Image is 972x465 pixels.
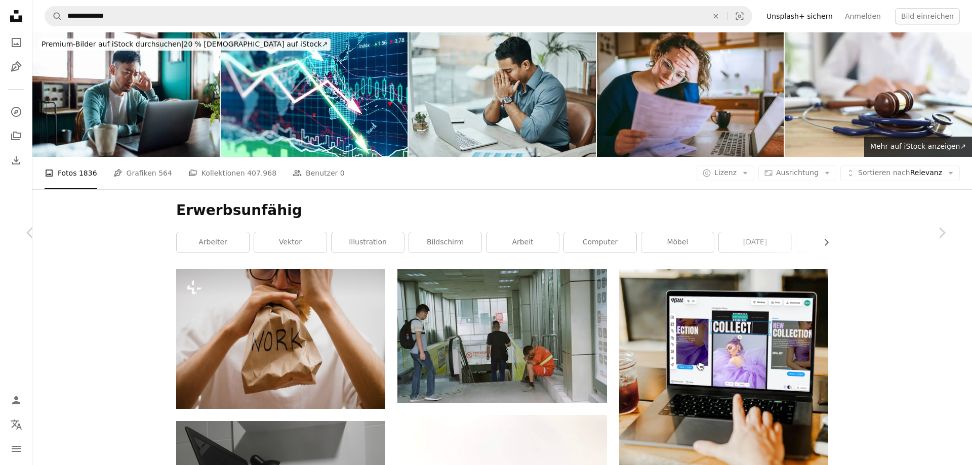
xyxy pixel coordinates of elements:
[221,32,408,157] img: Business graph mit Pfeil nach unten Betreuung
[776,168,819,177] span: Ausrichtung
[6,57,26,77] a: Grafiken
[176,201,828,220] h1: Erwerbsunfähig
[397,331,606,341] a: Eine Gruppe von Männern steht nebeneinander in der Nähe einer Rolltreppe
[32,32,337,57] a: Premium-Bilder auf iStock durchsuchen|20 % [DEMOGRAPHIC_DATA] auf iStock↗
[895,8,960,24] button: Bild einreichen
[697,165,754,181] button: Lizenz
[32,32,220,157] img: Besorgter junger asiatischer Mann mit der Hand auf dem Kopf, der zu Hause einen Laptop benutzt, b...
[293,157,345,189] a: Benutzer 0
[864,137,972,157] a: Mehr auf iStock anzeigen↗
[719,232,791,252] a: [DATE]
[177,232,249,252] a: Arbeiter
[858,168,942,178] span: Relevanz
[409,232,481,252] a: Bildschirm
[42,40,184,48] span: Premium-Bilder auf iStock durchsuchen |
[839,8,887,24] a: Anmelden
[727,7,752,26] button: Visuelle Suche
[597,32,784,157] img: Frau geht durch Rechnungen, besorgt auf der Suche
[188,157,276,189] a: Kollektionen 407.968
[641,232,714,252] a: Möbel
[397,269,606,403] img: Eine Gruppe von Männern steht nebeneinander in der Nähe einer Rolltreppe
[247,167,276,179] span: 407.968
[817,232,828,252] button: Liste nach rechts verschieben
[340,167,345,179] span: 0
[6,102,26,122] a: Entdecken
[6,439,26,459] button: Menü
[785,32,972,157] img: Nahaufnahme des Richterhammers des Stethoskoparztes in Hintergrundnotizen
[705,7,727,26] button: Löschen
[176,334,385,344] a: Der Mann benutzt eine Papiertüte mit der Aufschrift "Arbeit".
[840,165,960,181] button: Sortieren nachRelevanz
[911,184,972,281] a: Weiter
[858,168,910,177] span: Sortieren nach
[6,126,26,146] a: Kollektionen
[487,232,559,252] a: Arbeit
[6,414,26,435] button: Sprache
[158,167,172,179] span: 564
[45,6,752,26] form: Finden Sie Bildmaterial auf der ganzen Webseite
[6,150,26,171] a: Bisherige Downloads
[760,8,839,24] a: Unsplash+ sichern
[45,7,62,26] button: Unsplash suchen
[176,269,385,408] img: Der Mann benutzt eine Papiertüte mit der Aufschrift "Arbeit".
[758,165,836,181] button: Ausrichtung
[6,390,26,410] a: Anmelden / Registrieren
[870,142,966,150] span: Mehr auf iStock anzeigen ↗
[113,157,172,189] a: Grafiken 564
[254,232,327,252] a: Vektor
[714,168,737,177] span: Lizenz
[564,232,636,252] a: Computer
[409,32,596,157] img: Aufnahme eines jungen Geschäftsmannes, der bei der Arbeit in einem modernen Büro gestresst aussieht
[796,232,869,252] a: Monitor
[332,232,404,252] a: Illustration
[6,32,26,53] a: Fotos
[42,40,328,48] span: 20 % [DEMOGRAPHIC_DATA] auf iStock ↗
